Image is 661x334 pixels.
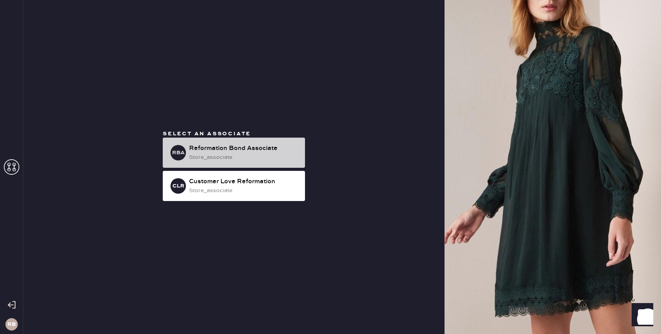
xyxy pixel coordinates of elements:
[189,177,299,186] div: Customer Love Reformation
[7,322,16,327] h3: RB
[163,130,251,137] span: Select an associate
[189,186,299,195] div: store_associate
[189,153,299,162] div: store_associate
[624,299,658,332] iframe: Front Chat
[172,150,185,155] h3: RBA
[189,144,299,153] div: Reformation Bond Associate
[172,183,184,189] h3: CLR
